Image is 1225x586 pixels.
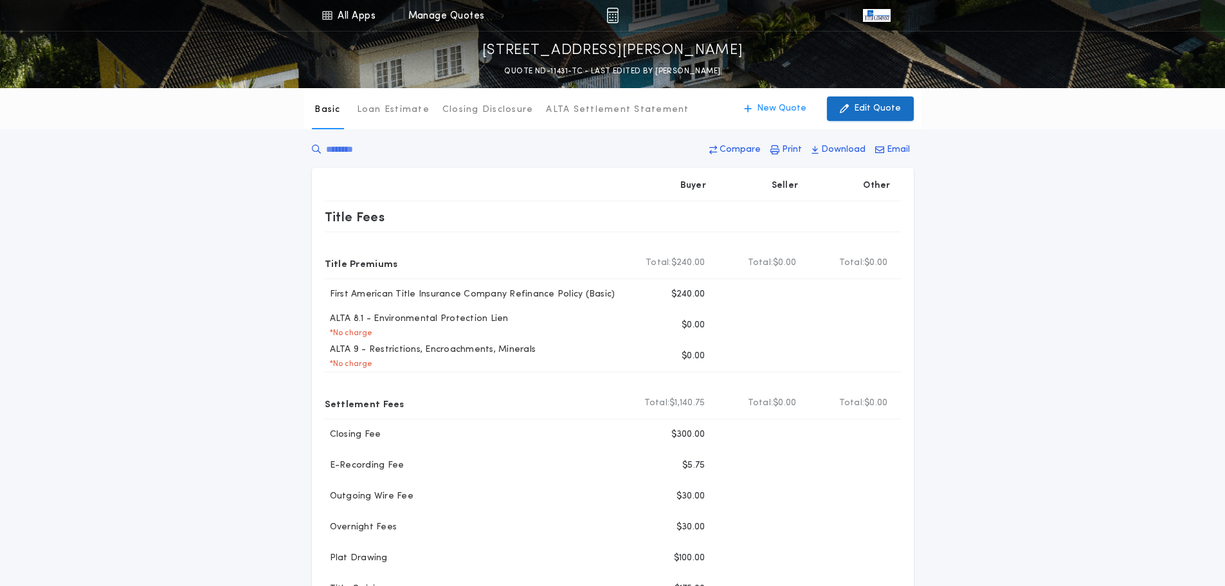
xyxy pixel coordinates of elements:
span: $240.00 [671,257,705,270]
span: $0.00 [773,257,796,270]
p: $30.00 [676,521,705,534]
p: Basic [314,104,340,116]
p: Overnight Fees [325,521,397,534]
p: * No charge [325,328,373,338]
p: Plat Drawing [325,552,388,565]
button: Compare [705,138,765,161]
b: Total: [748,397,774,410]
p: Settlement Fees [325,393,404,414]
p: Download [821,143,866,156]
span: $0.00 [773,397,796,410]
img: vs-icon [863,9,890,22]
p: Closing Fee [325,428,381,441]
p: Outgoing Wire Fee [325,490,413,503]
p: $100.00 [674,552,705,565]
p: Compare [720,143,761,156]
p: * No charge [325,359,373,369]
b: Total: [839,397,865,410]
p: First American Title Insurance Company Refinance Policy (Basic) [325,288,615,301]
p: QUOTE ND-11431-TC - LAST EDITED BY [PERSON_NAME] [504,65,720,78]
p: E-Recording Fee [325,459,404,472]
button: New Quote [731,96,819,121]
b: Total: [839,257,865,270]
button: Download [808,138,869,161]
b: Total: [644,397,670,410]
b: Total: [646,257,671,270]
p: ALTA 9 - Restrictions, Encroachments, Minerals [325,343,536,356]
p: ALTA 8.1 - Environmental Protection Lien [325,313,509,325]
p: ALTA Settlement Statement [546,104,689,116]
span: $0.00 [864,257,887,270]
p: [STREET_ADDRESS][PERSON_NAME] [482,41,743,61]
p: Print [782,143,802,156]
p: Title Premiums [325,253,398,273]
span: $0.00 [864,397,887,410]
p: Loan Estimate [357,104,430,116]
img: img [606,8,619,23]
b: Total: [748,257,774,270]
p: Title Fees [325,206,385,227]
p: Closing Disclosure [442,104,534,116]
button: Email [871,138,914,161]
p: $0.00 [682,350,705,363]
p: New Quote [757,102,806,115]
p: $5.75 [682,459,705,472]
p: $30.00 [676,490,705,503]
p: Email [887,143,910,156]
p: $240.00 [671,288,705,301]
p: $0.00 [682,319,705,332]
button: Print [767,138,806,161]
p: Edit Quote [854,102,901,115]
p: Other [863,179,890,192]
p: Seller [772,179,799,192]
p: Buyer [680,179,706,192]
span: $1,140.75 [669,397,705,410]
p: $300.00 [671,428,705,441]
button: Edit Quote [827,96,914,121]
